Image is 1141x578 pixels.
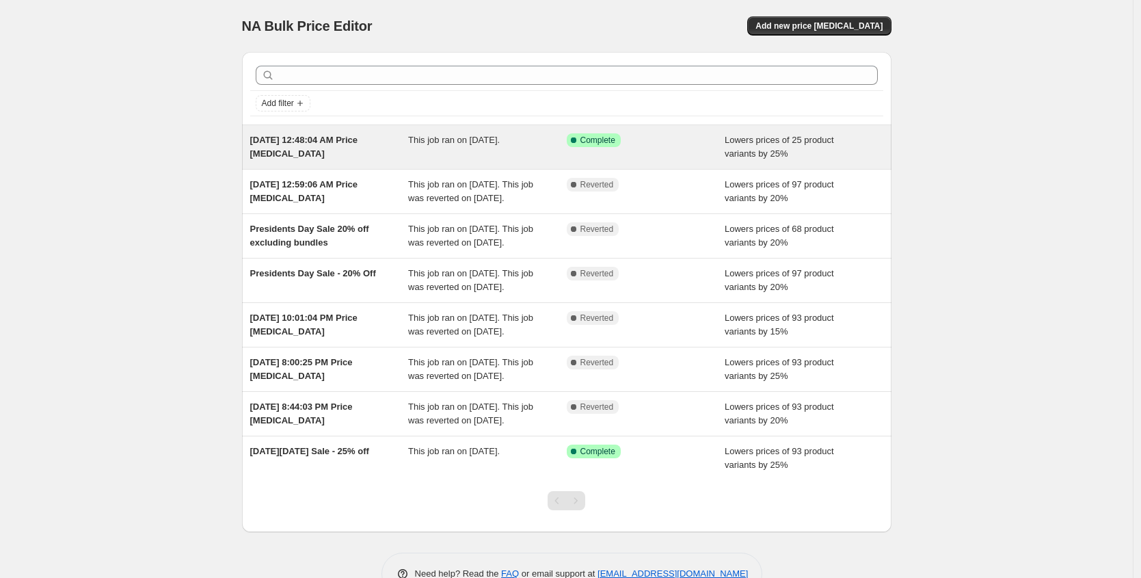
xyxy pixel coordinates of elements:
[408,135,500,145] span: This job ran on [DATE].
[250,357,353,381] span: [DATE] 8:00:25 PM Price [MEDICAL_DATA]
[580,357,614,368] span: Reverted
[250,135,358,159] span: [DATE] 12:48:04 AM Price [MEDICAL_DATA]
[725,446,834,470] span: Lowers prices of 93 product variants by 25%
[725,179,834,203] span: Lowers prices of 97 product variants by 20%
[242,18,373,34] span: NA Bulk Price Editor
[580,402,614,412] span: Reverted
[250,446,369,456] span: [DATE][DATE] Sale - 25% off
[725,357,834,381] span: Lowers prices of 93 product variants by 25%
[408,224,533,248] span: This job ran on [DATE]. This job was reverted on [DATE].
[408,446,500,456] span: This job ran on [DATE].
[408,179,533,203] span: This job ran on [DATE]. This job was reverted on [DATE].
[725,268,834,292] span: Lowers prices of 97 product variants by 20%
[250,179,358,203] span: [DATE] 12:59:06 AM Price [MEDICAL_DATA]
[408,357,533,381] span: This job ran on [DATE]. This job was reverted on [DATE].
[408,268,533,292] span: This job ran on [DATE]. This job was reverted on [DATE].
[580,224,614,235] span: Reverted
[408,402,533,425] span: This job ran on [DATE]. This job was reverted on [DATE].
[408,313,533,337] span: This job ran on [DATE]. This job was reverted on [DATE].
[580,313,614,324] span: Reverted
[262,98,294,109] span: Add filter
[725,224,834,248] span: Lowers prices of 68 product variants by 20%
[250,402,353,425] span: [DATE] 8:44:03 PM Price [MEDICAL_DATA]
[755,21,883,31] span: Add new price [MEDICAL_DATA]
[725,313,834,337] span: Lowers prices of 93 product variants by 15%
[256,95,310,111] button: Add filter
[580,268,614,279] span: Reverted
[580,446,615,457] span: Complete
[580,135,615,146] span: Complete
[725,402,834,425] span: Lowers prices of 93 product variants by 20%
[250,313,358,337] span: [DATE] 10:01:04 PM Price [MEDICAL_DATA]
[747,16,891,36] button: Add new price [MEDICAL_DATA]
[725,135,834,159] span: Lowers prices of 25 product variants by 25%
[580,179,614,190] span: Reverted
[548,491,585,510] nav: Pagination
[250,268,376,278] span: Presidents Day Sale - 20% Off
[250,224,369,248] span: Presidents Day Sale 20% off excluding bundles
